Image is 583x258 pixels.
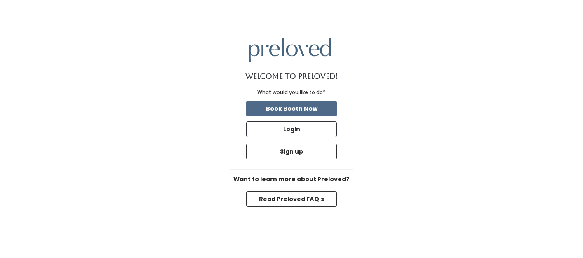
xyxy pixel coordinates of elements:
[246,191,337,207] button: Read Preloved FAQ's
[246,144,337,159] button: Sign up
[244,120,339,139] a: Login
[257,89,326,96] div: What would you like to do?
[230,176,353,183] h6: Want to learn more about Preloved?
[245,72,338,80] h1: Welcome to Preloved!
[249,38,331,62] img: preloved logo
[246,101,337,116] button: Book Booth Now
[246,121,337,137] button: Login
[244,142,339,161] a: Sign up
